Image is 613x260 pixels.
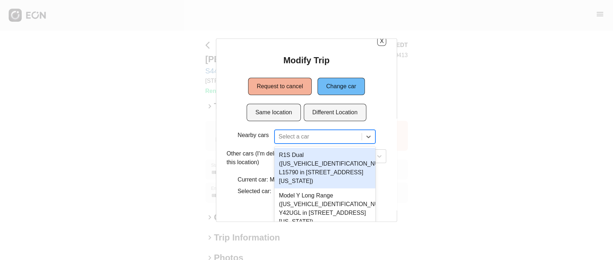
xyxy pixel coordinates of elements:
h2: Modify Trip [283,54,329,66]
button: Different Location [304,103,366,121]
button: Request to cancel [248,77,312,95]
button: X [377,37,386,46]
p: Current car: Model Y Long Range (S44UMJ in 10451) [238,175,375,184]
p: Other cars (I'm delivering to this location) [227,149,303,166]
p: Nearby cars [238,131,269,139]
button: Change car [318,77,365,95]
p: Selected car: [238,187,375,195]
div: Model Y Long Range ([US_VEHICLE_IDENTIFICATION_NUMBER] Y42UGL in [STREET_ADDRESS][US_STATE]) [274,188,375,229]
div: R1S Dual ([US_VEHICLE_IDENTIFICATION_NUMBER] L15790 in [STREET_ADDRESS][US_STATE]) [274,148,375,188]
button: Same location [247,103,301,121]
